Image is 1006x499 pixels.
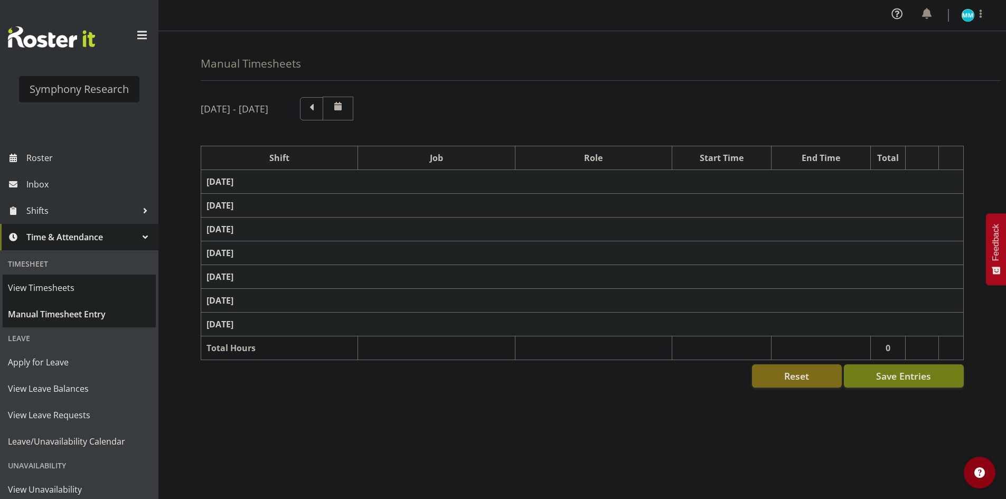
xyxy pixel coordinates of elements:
span: Feedback [991,224,1001,261]
span: Shifts [26,203,137,219]
span: Roster [26,150,153,166]
div: Symphony Research [30,81,129,97]
div: Total [876,152,900,164]
h5: [DATE] - [DATE] [201,103,268,115]
td: [DATE] [201,194,964,218]
a: View Leave Requests [3,402,156,428]
span: Reset [784,369,809,383]
div: Shift [206,152,352,164]
span: View Leave Balances [8,381,151,397]
span: Apply for Leave [8,354,151,370]
td: Total Hours [201,336,358,360]
div: Leave [3,327,156,349]
h4: Manual Timesheets [201,58,301,70]
a: View Timesheets [3,275,156,301]
td: [DATE] [201,218,964,241]
div: Role [521,152,666,164]
span: Leave/Unavailability Calendar [8,434,151,449]
span: Time & Attendance [26,229,137,245]
td: [DATE] [201,170,964,194]
span: Manual Timesheet Entry [8,306,151,322]
span: View Timesheets [8,280,151,296]
td: 0 [870,336,906,360]
td: [DATE] [201,241,964,265]
div: Unavailability [3,455,156,476]
span: View Unavailability [8,482,151,497]
img: help-xxl-2.png [974,467,985,478]
div: Start Time [678,152,766,164]
div: Timesheet [3,253,156,275]
div: Job [363,152,509,164]
td: [DATE] [201,265,964,289]
img: Rosterit website logo [8,26,95,48]
span: Save Entries [876,369,931,383]
a: Leave/Unavailability Calendar [3,428,156,455]
a: Apply for Leave [3,349,156,375]
td: [DATE] [201,313,964,336]
button: Save Entries [844,364,964,388]
a: Manual Timesheet Entry [3,301,156,327]
a: View Leave Balances [3,375,156,402]
td: [DATE] [201,289,964,313]
img: murphy-mulholland11450.jpg [962,9,974,22]
button: Reset [752,364,842,388]
div: End Time [777,152,865,164]
span: View Leave Requests [8,407,151,423]
span: Inbox [26,176,153,192]
button: Feedback - Show survey [986,213,1006,285]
